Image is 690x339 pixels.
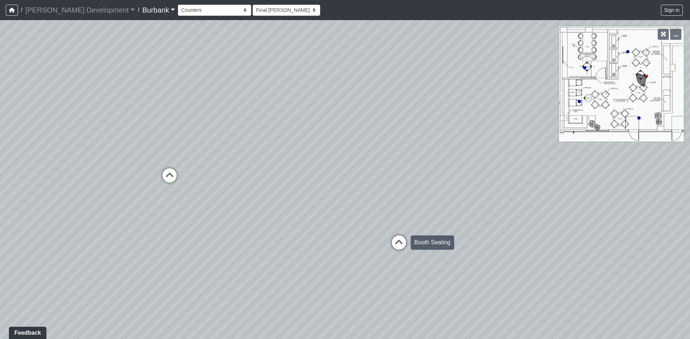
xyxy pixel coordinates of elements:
[135,3,142,17] span: /
[411,235,454,250] div: Booth Seating
[25,3,135,17] a: [PERSON_NAME] Development
[142,3,175,17] a: Burbank
[5,325,48,339] iframe: Ybug feedback widget
[661,5,683,16] button: Sign in
[18,3,25,17] span: /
